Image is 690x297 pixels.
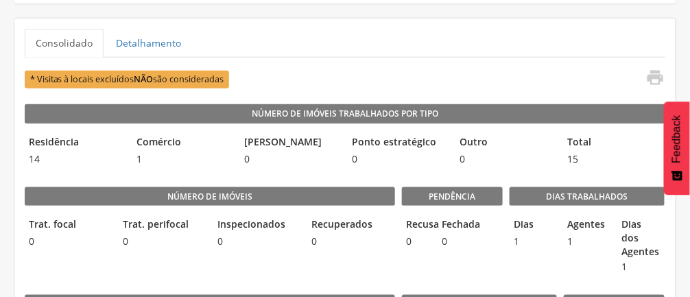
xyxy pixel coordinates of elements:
[119,235,206,248] span: 0
[348,152,449,166] span: 0
[564,135,665,151] legend: Total
[617,217,665,259] legend: Dias dos Agentes
[348,135,449,151] legend: Ponto estratégico
[25,187,395,206] legend: Número de imóveis
[510,235,557,248] span: 1
[25,235,112,248] span: 0
[25,217,112,233] legend: Trat. focal
[25,135,126,151] legend: Residência
[213,235,300,248] span: 0
[637,68,665,91] a: 
[25,71,229,88] span: * Visitas à locais excluídos são consideradas
[438,217,466,233] legend: Fechada
[456,135,557,151] legend: Outro
[134,73,154,85] b: NÃO
[564,152,665,166] span: 15
[105,29,192,58] a: Detalhamento
[132,135,233,151] legend: Comércio
[564,235,611,248] span: 1
[510,187,665,206] legend: Dias Trabalhados
[25,29,104,58] a: Consolidado
[664,102,690,195] button: Feedback - Mostrar pesquisa
[402,235,431,248] span: 0
[510,217,557,233] legend: Dias
[213,217,300,233] legend: Inspecionados
[25,104,665,123] legend: Número de Imóveis Trabalhados por Tipo
[240,152,341,166] span: 0
[438,235,466,248] span: 0
[402,217,431,233] legend: Recusa
[307,217,394,233] legend: Recuperados
[119,217,206,233] legend: Trat. perifocal
[25,152,126,166] span: 14
[645,68,665,87] i: 
[132,152,233,166] span: 1
[307,235,394,248] span: 0
[456,152,557,166] span: 0
[402,187,503,206] legend: Pendência
[564,217,611,233] legend: Agentes
[240,135,341,151] legend: [PERSON_NAME]
[617,260,665,274] span: 1
[671,115,683,163] span: Feedback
